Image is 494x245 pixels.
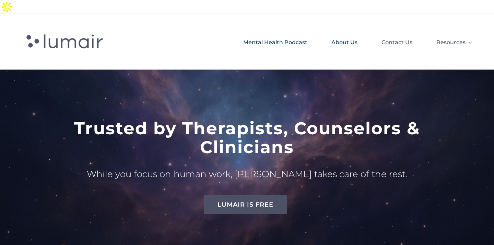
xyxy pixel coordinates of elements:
[135,31,472,53] nav: Lumair Header
[436,37,466,48] span: Resources
[243,37,307,48] span: Mental Health Podcast
[436,31,472,53] a: Resources
[243,31,307,53] a: Mental Health Podcast
[331,37,357,48] span: About Us
[381,31,412,53] a: Contact Us
[204,195,287,214] a: Lumair is Free
[381,37,412,48] span: Contact Us
[46,119,448,157] h1: Trusted by Therapists, Counselors & Clinicians
[46,167,448,182] p: While you focus on human work, [PERSON_NAME] takes care of the rest.
[331,31,357,53] a: About Us
[217,201,273,208] span: Lumair is Free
